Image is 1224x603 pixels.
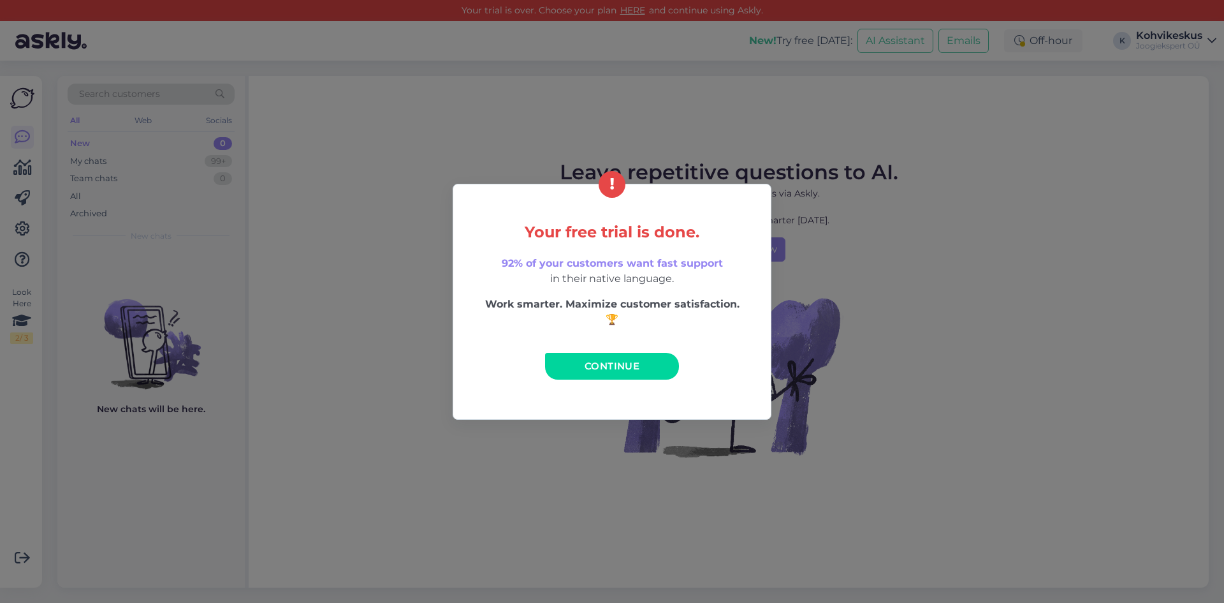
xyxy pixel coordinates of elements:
p: in their native language. [480,256,744,287]
span: Continue [585,360,639,372]
h5: Your free trial is done. [480,224,744,241]
span: 92% of your customers want fast support [502,257,723,269]
p: Work smarter. Maximize customer satisfaction. 🏆 [480,297,744,327]
a: Continue [545,353,679,380]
